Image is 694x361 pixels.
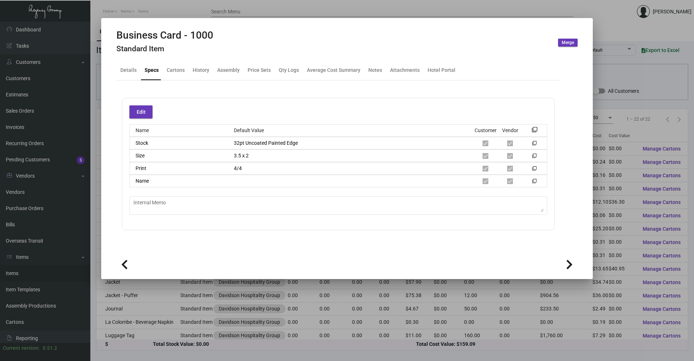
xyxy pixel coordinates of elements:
[532,180,537,185] mat-icon: filter_none
[116,29,213,42] h2: Business Card - 1000
[307,66,360,74] div: Average Cost Summary
[428,66,455,74] div: Hotel Portal
[228,127,474,134] div: Default Value
[502,127,518,134] div: Vendor
[43,344,57,352] div: 0.51.2
[120,66,137,74] div: Details
[558,39,578,47] button: Merge
[248,66,271,74] div: Price Sets
[279,66,299,74] div: Qty Logs
[390,66,420,74] div: Attachments
[532,129,537,135] mat-icon: filter_none
[532,142,537,147] mat-icon: filter_none
[3,344,40,352] div: Current version:
[137,109,146,115] span: Edit
[193,66,209,74] div: History
[368,66,382,74] div: Notes
[116,44,213,53] h4: Standard Item
[130,127,228,134] div: Name
[129,105,153,118] button: Edit
[217,66,240,74] div: Assembly
[145,66,159,74] div: Specs
[532,155,537,160] mat-icon: filter_none
[562,40,574,46] span: Merge
[167,66,185,74] div: Cartons
[475,127,497,134] div: Customer
[532,168,537,172] mat-icon: filter_none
